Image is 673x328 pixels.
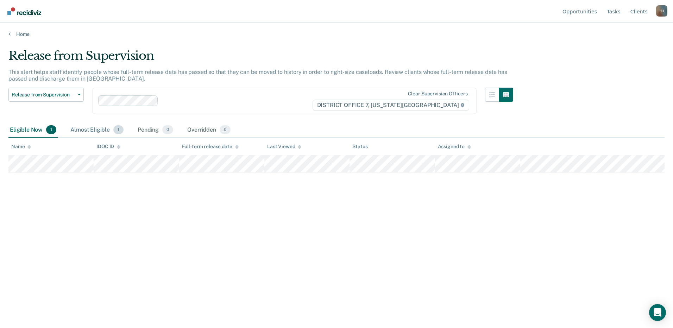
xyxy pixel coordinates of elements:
span: DISTRICT OFFICE 7, [US_STATE][GEOGRAPHIC_DATA] [313,100,469,111]
a: Home [8,31,665,37]
span: 0 [220,125,231,134]
button: Release from Supervision [8,88,84,102]
p: This alert helps staff identify people whose full-term release date has passed so that they can b... [8,69,507,82]
div: Clear supervision officers [408,91,468,97]
div: Status [352,144,367,150]
div: Release from Supervision [8,49,513,69]
div: Full-term release date [182,144,239,150]
div: IDOC ID [96,144,120,150]
div: Assigned to [438,144,471,150]
span: Release from Supervision [12,92,75,98]
span: 1 [113,125,124,134]
div: Overridden0 [186,122,232,138]
div: Name [11,144,31,150]
div: Open Intercom Messenger [649,304,666,321]
span: 1 [46,125,56,134]
div: Last Viewed [267,144,301,150]
button: Profile dropdown button [656,5,667,17]
div: Almost Eligible1 [69,122,125,138]
div: Eligible Now1 [8,122,58,138]
div: Pending0 [136,122,175,138]
div: H J [656,5,667,17]
span: 0 [162,125,173,134]
img: Recidiviz [7,7,41,15]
